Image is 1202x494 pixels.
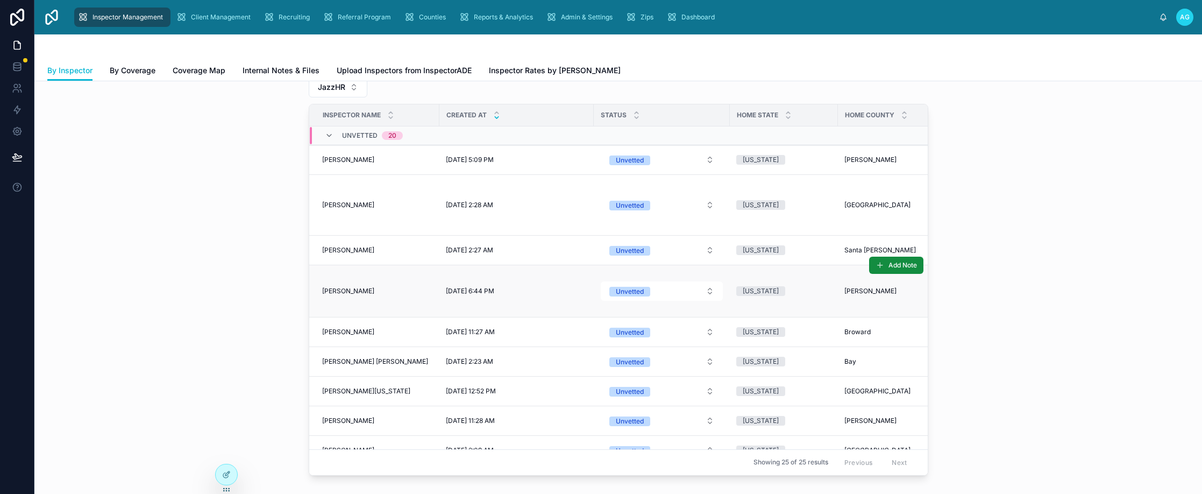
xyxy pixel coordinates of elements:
a: [US_STATE] [736,155,831,165]
span: By Coverage [110,65,155,76]
a: [PERSON_NAME] [844,156,924,164]
a: Referral Program [319,8,399,27]
div: [US_STATE] [743,286,779,296]
a: [GEOGRAPHIC_DATA] [844,446,924,455]
span: [PERSON_NAME] [322,446,374,455]
span: [PERSON_NAME] [844,156,897,164]
div: Unvetted [616,201,644,210]
span: By Inspector [47,65,93,76]
span: Zips [641,13,653,22]
span: AG [1180,13,1190,22]
span: [DATE] 12:52 PM [446,387,496,396]
div: [US_STATE] [743,386,779,396]
span: [DATE] 5:09 PM [446,156,494,164]
span: Referral Program [338,13,391,22]
span: Unvetted [342,131,378,140]
span: [GEOGRAPHIC_DATA] [844,201,911,209]
button: Select Button [601,352,723,371]
a: [DATE] 2:28 AM [446,201,587,209]
span: Home County [845,111,894,119]
a: Bay [844,357,924,366]
a: Select Button [600,440,723,461]
span: [PERSON_NAME] [322,417,374,425]
span: [DATE] 2:27 AM [446,246,493,255]
a: Select Button [600,281,723,301]
span: [PERSON_NAME] [844,287,897,295]
img: App logo [43,9,60,26]
div: [US_STATE] [743,245,779,255]
a: [DATE] 2:09 AM [446,446,587,455]
a: [PERSON_NAME] [322,156,433,164]
a: Select Button [600,195,723,215]
a: Dashboard [663,8,722,27]
button: Select Button [601,441,723,460]
span: Created at [446,111,487,119]
span: JazzHR [318,82,345,93]
button: Select Button [601,241,723,260]
div: 20 [388,131,396,140]
button: Select Button [601,382,723,401]
div: Unvetted [616,328,644,337]
div: Unvetted [616,287,644,297]
span: [PERSON_NAME][US_STATE] [322,387,410,396]
a: [PERSON_NAME] [322,446,433,455]
span: Status [601,111,627,119]
button: Select Button [601,411,723,431]
a: Client Management [173,8,258,27]
div: Unvetted [616,446,644,456]
span: Counties [419,13,446,22]
a: Select Button [600,150,723,170]
a: [US_STATE] [736,245,831,255]
a: Admin & Settings [543,8,620,27]
span: [DATE] 2:28 AM [446,201,493,209]
a: Counties [401,8,453,27]
a: Broward [844,328,924,336]
div: [US_STATE] [743,416,779,426]
a: [PERSON_NAME] [844,287,924,295]
span: Upload Inspectors from InspectorADE [337,65,472,76]
span: Internal Notes & Files [243,65,319,76]
a: By Inspector [47,61,93,81]
a: [US_STATE] [736,200,831,210]
span: [DATE] 2:09 AM [446,446,494,455]
a: By Coverage [110,61,155,82]
div: [US_STATE] [743,327,779,337]
span: [DATE] 6:44 PM [446,287,494,295]
a: [US_STATE] [736,446,831,455]
a: Coverage Map [173,61,225,82]
div: scrollable content [69,5,1159,29]
a: [US_STATE] [736,286,831,296]
a: [DATE] 2:23 AM [446,357,587,366]
div: Unvetted [616,357,644,367]
a: [PERSON_NAME] [322,246,433,255]
div: [US_STATE] [743,155,779,165]
div: Unvetted [616,156,644,165]
a: [PERSON_NAME] [PERSON_NAME] [322,357,433,366]
span: [PERSON_NAME] [844,417,897,425]
a: Santa [PERSON_NAME] [844,246,924,255]
a: Select Button [600,351,723,372]
span: Add Note [888,261,917,270]
a: [PERSON_NAME] [322,287,433,295]
div: Unvetted [616,417,644,426]
a: Reports & Analytics [456,8,540,27]
a: [PERSON_NAME][US_STATE] [322,387,433,396]
span: [GEOGRAPHIC_DATA] [844,387,911,396]
span: [PERSON_NAME] [322,287,374,295]
a: Select Button [600,411,723,431]
span: [PERSON_NAME] [322,246,374,255]
a: Select Button [600,322,723,342]
button: Select Button [601,322,723,342]
span: Client Management [191,13,251,22]
a: Inspector Management [74,8,170,27]
a: [DATE] 6:44 PM [446,287,587,295]
span: Inspector Management [93,13,163,22]
a: [DATE] 5:09 PM [446,156,587,164]
span: [DATE] 11:28 AM [446,417,495,425]
button: Select Button [601,281,723,301]
div: [US_STATE] [743,200,779,210]
button: Select Button [601,150,723,170]
a: Select Button [600,381,723,401]
button: Add Note [869,257,923,274]
span: Inspector Rates by [PERSON_NAME] [489,65,621,76]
